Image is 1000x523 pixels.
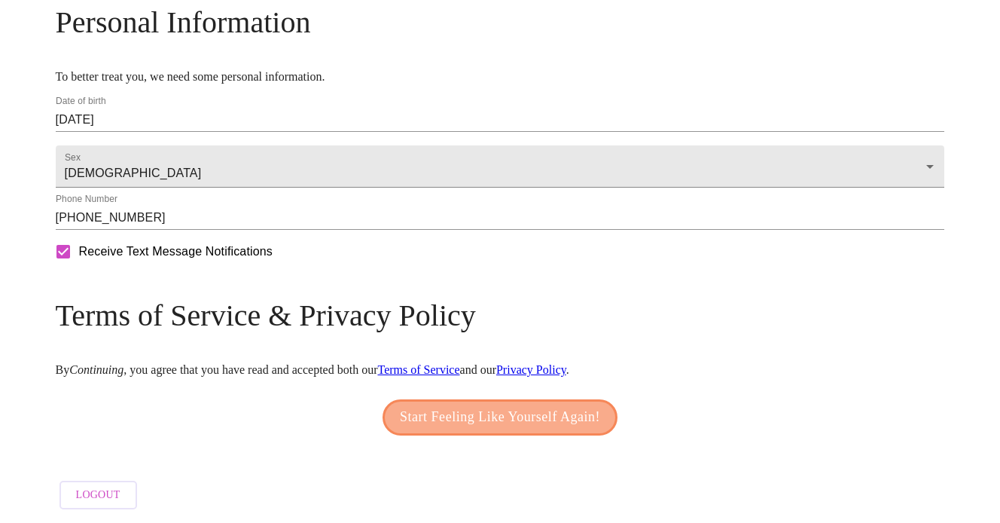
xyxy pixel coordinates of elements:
[79,243,273,261] span: Receive Text Message Notifications
[76,486,120,505] span: Logout
[56,70,945,84] p: To better treat you, we need some personal information.
[400,405,600,430] span: Start Feeling Like Yourself Again!
[59,481,137,510] button: Logout
[56,5,945,40] h3: Personal Information
[56,195,117,204] label: Phone Number
[56,145,945,188] div: [DEMOGRAPHIC_DATA]
[377,363,459,376] a: Terms of Service
[56,298,945,333] h3: Terms of Service & Privacy Policy
[69,363,123,376] em: Continuing
[496,363,566,376] a: Privacy Policy
[56,363,945,377] p: By , you agree that you have read and accepted both our and our .
[56,97,106,106] label: Date of birth
[383,399,617,436] button: Start Feeling Like Yourself Again!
